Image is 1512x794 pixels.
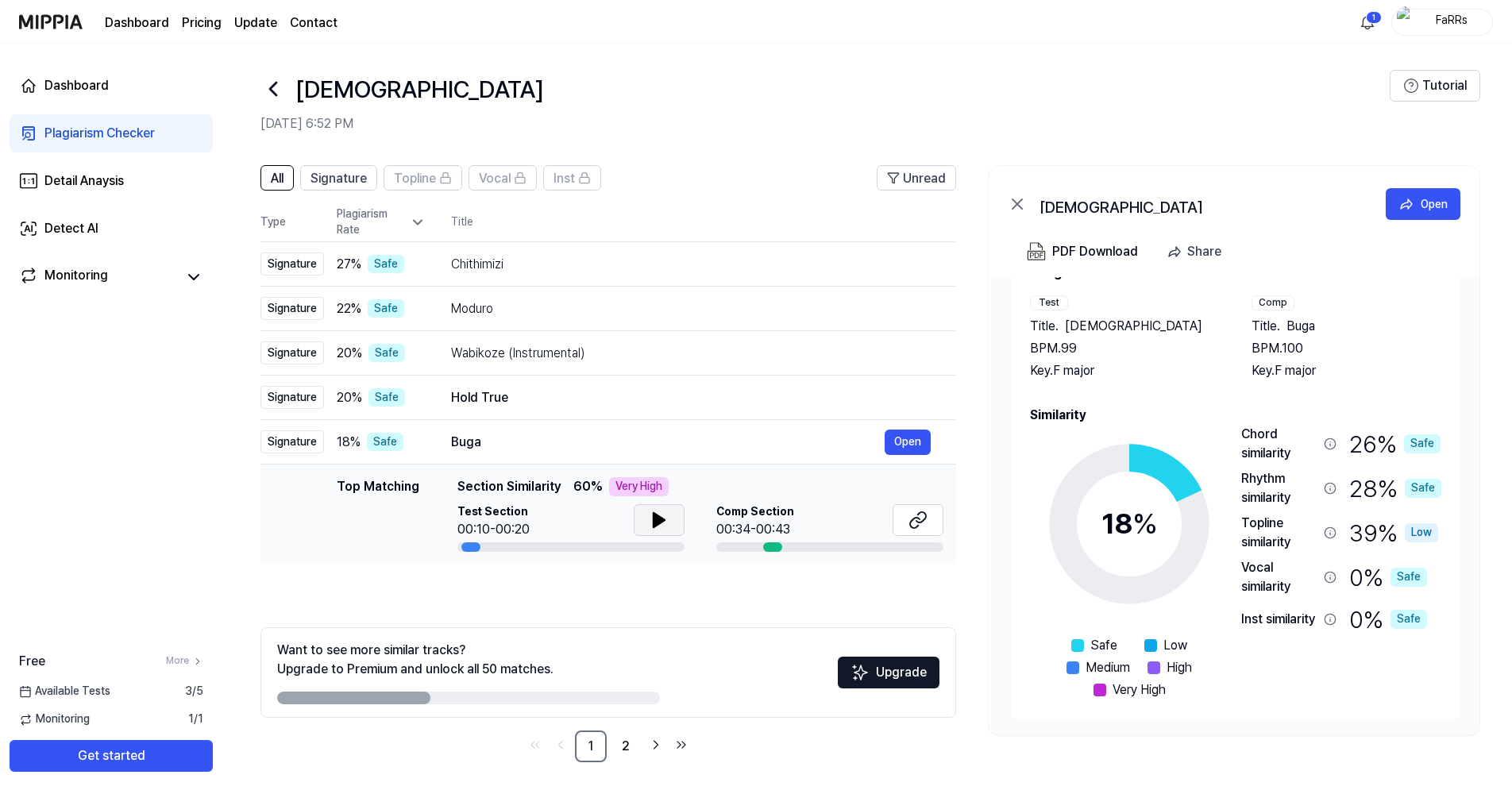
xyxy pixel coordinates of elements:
[1030,295,1068,310] div: Test
[1349,558,1427,596] div: 0 %
[295,72,544,106] h1: АААААААААА
[451,255,931,274] div: Chithimizi
[1358,13,1377,32] img: 알림
[337,206,426,237] div: Plagiarism Rate
[1187,241,1221,262] div: Share
[1390,568,1427,587] div: Safe
[670,734,692,756] a: Go to last page
[1421,13,1483,30] div: FaRRs
[368,299,404,318] div: Safe
[260,297,324,321] div: Signature
[451,388,931,407] div: Hold True
[1421,195,1448,213] div: Open
[553,169,575,188] span: Inst
[337,433,361,452] span: 18 %
[1086,658,1130,677] span: Medium
[19,652,45,671] span: Free
[271,169,283,188] span: All
[1404,434,1441,453] div: Safe
[310,169,367,188] span: Signature
[1113,680,1166,700] span: Very High
[260,114,1390,133] h2: [DATE] 6:52 PM
[573,477,603,496] span: 60 %
[457,504,530,520] span: Test Section
[1349,425,1441,463] div: 26 %
[188,711,203,727] span: 1 / 1
[1241,558,1317,596] div: Vocal similarity
[1386,188,1460,220] button: Open
[260,203,324,242] th: Type
[260,252,324,276] div: Signature
[1286,317,1315,336] span: Buga
[1252,361,1441,380] div: Key. F major
[609,477,669,496] div: Very High
[1241,425,1317,463] div: Chord similarity
[1349,603,1427,636] div: 0 %
[10,740,213,772] button: Get started
[44,76,109,95] div: Dashboard
[838,670,939,685] a: SparklesUpgrade
[716,504,794,520] span: Comp Section
[479,169,511,188] span: Vocal
[1397,6,1416,38] img: profile
[19,266,178,288] a: Monitoring
[368,344,405,363] div: Safe
[234,13,277,33] a: Update
[384,165,462,191] button: Topline
[10,67,213,105] a: Dashboard
[1405,479,1441,498] div: Safe
[1132,507,1158,541] span: %
[877,165,956,191] button: Unread
[337,477,419,552] div: Top Matching
[1101,503,1158,545] div: 18
[290,13,337,33] a: Contact
[451,344,931,363] div: Wabikoze (Instrumental)
[1052,241,1138,262] div: PDF Download
[1027,242,1046,261] img: PDF Download
[1030,317,1059,336] span: Title .
[277,641,553,679] div: Want to see more similar tracks? Upgrade to Premium and unlock all 50 matches.
[992,277,1479,734] a: Song InfoTestTitle.[DEMOGRAPHIC_DATA]BPM.99Key.F majorCompTitle.BugaBPM.100Key.F majorSimilarity1...
[885,430,931,455] a: Open
[260,430,324,454] div: Signature
[260,730,956,762] nav: pagination
[575,730,607,762] a: 1
[260,165,294,191] button: All
[337,344,362,363] span: 20 %
[394,169,436,188] span: Topline
[182,13,222,33] a: Pricing
[1065,317,1202,336] span: [DEMOGRAPHIC_DATA]
[44,219,98,238] div: Detect AI
[1024,236,1141,268] button: PDF Download
[337,388,362,407] span: 20 %
[185,684,203,700] span: 3 / 5
[1390,610,1427,629] div: Safe
[903,169,946,188] span: Unread
[19,684,110,700] span: Available Tests
[260,386,324,410] div: Signature
[1252,295,1294,310] div: Comp
[451,203,956,241] th: Title
[1241,514,1317,552] div: Topline similarity
[1039,195,1357,214] div: [DEMOGRAPHIC_DATA]
[1167,658,1192,677] span: High
[300,165,377,191] button: Signature
[1391,9,1493,36] button: profileFaRRs
[469,165,537,191] button: Vocal
[1349,469,1441,507] div: 28 %
[1366,11,1382,24] div: 1
[19,711,90,727] span: Monitoring
[260,341,324,365] div: Signature
[451,299,931,318] div: Moduro
[44,266,108,288] div: Monitoring
[1349,514,1438,552] div: 39 %
[850,663,870,682] img: Sparkles
[1163,636,1187,655] span: Low
[838,657,939,688] button: Upgrade
[1160,236,1234,268] button: Share
[1390,70,1480,102] button: Tutorial
[166,654,203,668] a: More
[543,165,601,191] button: Inst
[457,477,561,496] span: Section Similarity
